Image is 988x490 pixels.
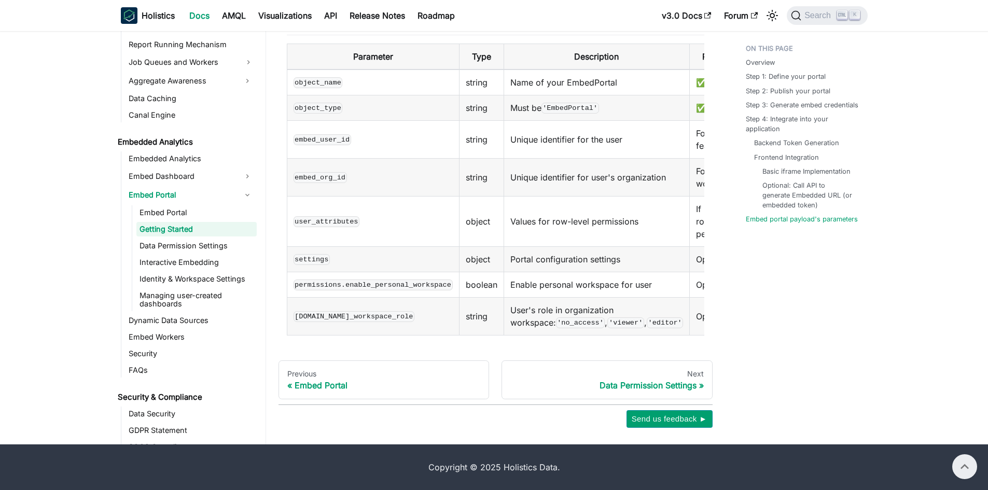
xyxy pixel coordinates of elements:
div: Embed Portal [287,380,481,390]
a: Identity & Workspace Settings [136,272,257,286]
td: ✅ [690,69,750,95]
div: Data Permission Settings [510,380,704,390]
a: Interactive Embedding [136,255,257,270]
a: Data Security [126,407,257,421]
code: 'editor' [647,317,683,328]
code: user_attributes [294,216,360,227]
a: Step 2: Publish your portal [746,86,830,96]
a: Getting Started [136,222,257,236]
a: Step 3: Generate embed credentials [746,100,858,110]
td: Unique identifier for user's organization [504,158,690,196]
a: Step 1: Define your portal [746,72,826,81]
button: Search (Ctrl+K) [787,6,867,25]
button: Expand sidebar category 'Aggregate Awareness' [238,73,257,89]
code: 'viewer' [607,317,644,328]
div: Next [510,369,704,379]
td: Optional [690,297,750,335]
a: v3.0 Docs [656,7,718,24]
td: Unique identifier for the user [504,120,690,158]
code: [DOMAIN_NAME]_workspace_role [294,311,415,321]
a: Job Queues and Workers [126,54,257,71]
a: NextData Permission Settings [502,360,713,400]
nav: Docs pages [279,360,713,400]
a: Report Running Mechanism [126,37,257,52]
a: Embed Workers [126,330,257,344]
div: Copyright © 2025 Holistics Data. [164,461,824,473]
a: Basic iframe Implementation [762,166,851,176]
a: Embed Portal [136,205,257,220]
td: string [459,95,504,120]
code: permissions.enable_personal_workspace [294,279,453,290]
b: Holistics [142,9,175,22]
code: settings [294,254,330,264]
button: Send us feedback ► [627,410,713,428]
a: Frontend Integration [754,152,819,162]
a: Managing user-created dashboards [136,288,257,311]
a: Backend Token Generation [754,138,839,148]
td: string [459,158,504,196]
a: AMQL [216,7,252,24]
code: 'EmbedPortal' [541,103,599,113]
a: Data Permission Settings [136,239,257,253]
td: object [459,246,504,272]
td: boolean [459,272,504,297]
button: Expand sidebar category 'Embed Dashboard' [238,168,257,185]
a: Forum [718,7,764,24]
span: Send us feedback ► [632,412,707,426]
td: string [459,69,504,95]
a: API [318,7,343,24]
div: Previous [287,369,481,379]
td: ✅ [690,95,750,120]
td: Optional [690,246,750,272]
td: For SSBI features [690,120,750,158]
td: User's role in organization workspace: , , [504,297,690,335]
a: Visualizations [252,7,318,24]
code: embed_org_id [294,172,347,183]
a: Embed Portal [126,187,238,203]
a: Security & Compliance [115,390,257,404]
a: Canal Engine [126,108,257,122]
a: FAQs [126,363,257,377]
a: Roadmap [411,7,461,24]
th: Required [690,44,750,69]
th: Parameter [287,44,459,69]
td: If using row-level permission [690,196,750,246]
td: Values for row-level permissions [504,196,690,246]
td: Portal configuration settings [504,246,690,272]
a: Aggregate Awareness [126,73,238,89]
a: Security [126,346,257,361]
td: string [459,297,504,335]
a: HolisticsHolistics [121,7,175,24]
img: Holistics [121,7,137,24]
a: Step 4: Integrate into your application [746,114,861,134]
td: Name of your EmbedPortal [504,69,690,95]
a: Embed portal payload's parameters [746,214,858,224]
kbd: K [850,10,860,20]
code: object_type [294,103,343,113]
span: Search [801,11,837,20]
a: Embedded Analytics [115,135,257,149]
th: Type [459,44,504,69]
a: Optional: Call API to generate Embedded URL (or embedded token) [762,180,853,211]
code: 'no_access' [556,317,605,328]
a: Data Caching [126,91,257,106]
td: Optional [690,272,750,297]
a: Embed Dashboard [126,168,238,185]
a: GDPR Statement [126,423,257,438]
a: Release Notes [343,7,411,24]
td: object [459,196,504,246]
td: Must be [504,95,690,120]
a: Embedded Analytics [126,151,257,166]
a: Docs [183,7,216,24]
code: embed_user_id [294,134,351,145]
a: SOC2 Compliance [126,440,257,454]
button: Scroll back to top [952,454,977,479]
a: Dynamic Data Sources [126,313,257,328]
code: object_name [294,77,343,88]
th: Description [504,44,690,69]
td: string [459,120,504,158]
a: Overview [746,58,775,67]
button: Collapse sidebar category 'Embed Portal' [238,187,257,203]
td: For org workspaces [690,158,750,196]
td: Enable personal workspace for user [504,272,690,297]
